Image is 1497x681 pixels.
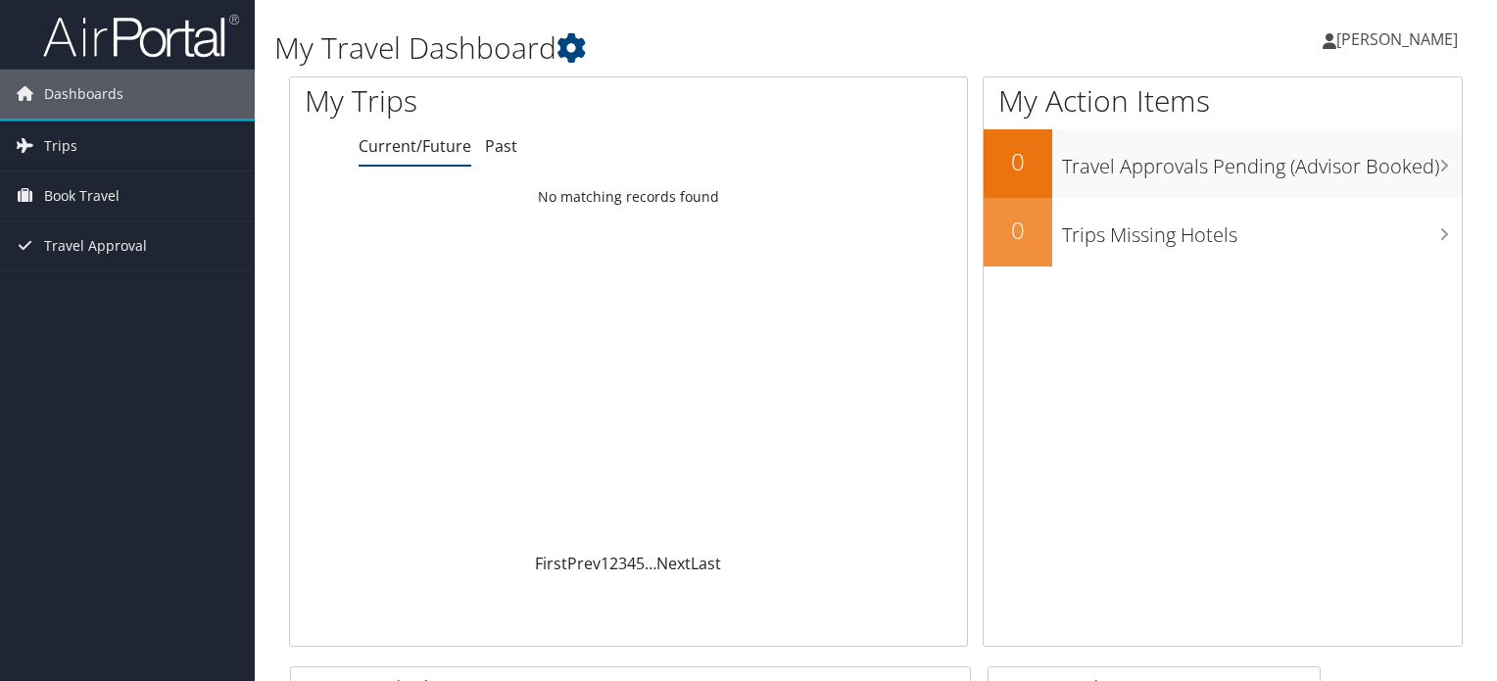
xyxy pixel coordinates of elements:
a: 0Travel Approvals Pending (Advisor Booked) [984,129,1462,198]
a: 0Trips Missing Hotels [984,198,1462,267]
span: … [645,553,656,574]
span: Dashboards [44,70,123,119]
h3: Trips Missing Hotels [1062,212,1462,249]
span: Trips [44,122,77,170]
h3: Travel Approvals Pending (Advisor Booked) [1062,143,1462,180]
a: 5 [636,553,645,574]
h1: My Travel Dashboard [274,27,1077,69]
h2: 0 [984,214,1052,247]
h2: 0 [984,145,1052,178]
span: Travel Approval [44,221,147,270]
h1: My Trips [305,80,670,122]
a: 3 [618,553,627,574]
span: [PERSON_NAME] [1336,28,1458,50]
img: airportal-logo.png [43,13,239,59]
a: Prev [567,553,601,574]
a: Next [656,553,691,574]
h1: My Action Items [984,80,1462,122]
a: [PERSON_NAME] [1323,10,1477,69]
a: Past [485,135,517,157]
a: 4 [627,553,636,574]
a: 2 [609,553,618,574]
a: 1 [601,553,609,574]
span: Book Travel [44,171,120,220]
a: Last [691,553,721,574]
a: Current/Future [359,135,471,157]
a: First [535,553,567,574]
td: No matching records found [290,179,967,215]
